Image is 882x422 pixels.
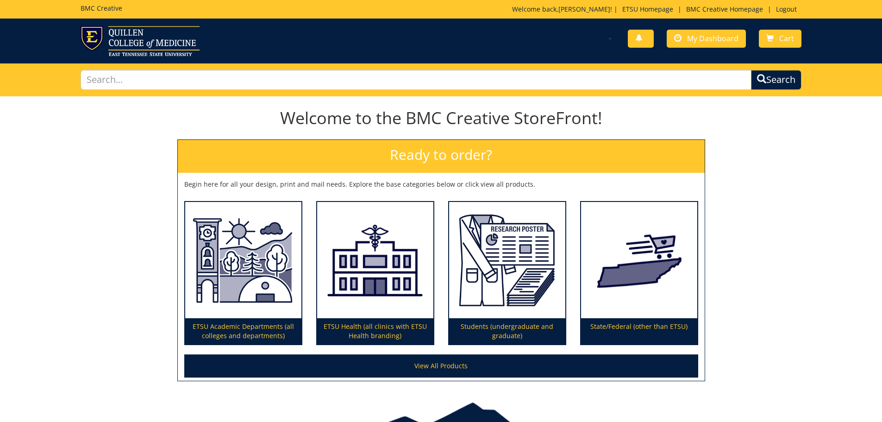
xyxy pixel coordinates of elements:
a: BMC Creative Homepage [682,5,768,13]
h2: Ready to order? [178,140,705,173]
img: ETSU Health (all clinics with ETSU Health branding) [317,202,433,319]
h5: BMC Creative [81,5,122,12]
img: ETSU Academic Departments (all colleges and departments) [185,202,301,319]
p: State/Federal (other than ETSU) [581,318,697,344]
button: Search [751,70,801,90]
a: ETSU Homepage [618,5,678,13]
a: State/Federal (other than ETSU) [581,202,697,345]
a: Students (undergraduate and graduate) [449,202,565,345]
img: State/Federal (other than ETSU) [581,202,697,319]
a: Logout [771,5,801,13]
a: ETSU Academic Departments (all colleges and departments) [185,202,301,345]
span: Cart [779,33,794,44]
a: [PERSON_NAME] [558,5,610,13]
img: ETSU logo [81,26,200,56]
p: Students (undergraduate and graduate) [449,318,565,344]
p: Begin here for all your design, print and mail needs. Explore the base categories below or click ... [184,180,698,189]
span: My Dashboard [687,33,738,44]
img: Students (undergraduate and graduate) [449,202,565,319]
h1: Welcome to the BMC Creative StoreFront! [177,109,705,127]
a: ETSU Health (all clinics with ETSU Health branding) [317,202,433,345]
p: ETSU Health (all clinics with ETSU Health branding) [317,318,433,344]
a: Cart [759,30,801,48]
a: View All Products [184,354,698,378]
input: Search... [81,70,752,90]
p: Welcome back, ! | | | [512,5,801,14]
p: ETSU Academic Departments (all colleges and departments) [185,318,301,344]
a: My Dashboard [667,30,746,48]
